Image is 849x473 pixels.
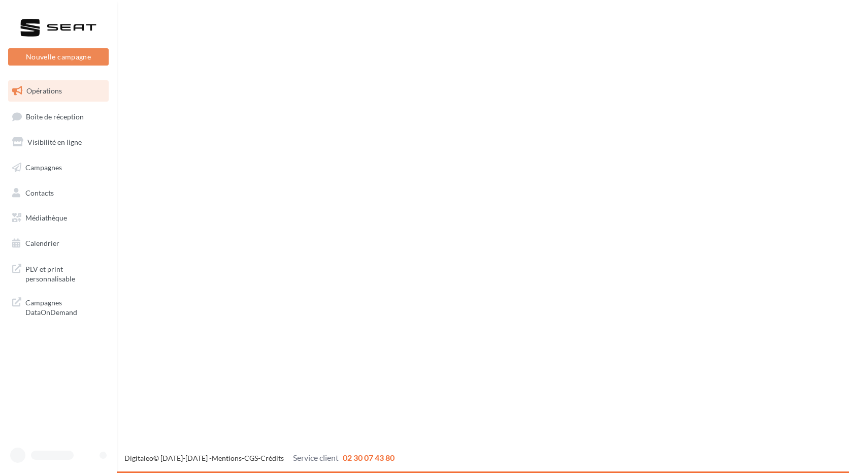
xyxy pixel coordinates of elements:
[6,292,111,322] a: Campagnes DataOnDemand
[27,138,82,146] span: Visibilité en ligne
[26,112,84,120] span: Boîte de réception
[244,454,258,462] a: CGS
[6,207,111,229] a: Médiathèque
[260,454,284,462] a: Crédits
[25,213,67,222] span: Médiathèque
[6,258,111,288] a: PLV et print personnalisable
[6,182,111,204] a: Contacts
[26,86,62,95] span: Opérations
[6,132,111,153] a: Visibilité en ligne
[293,453,339,462] span: Service client
[25,296,105,318] span: Campagnes DataOnDemand
[25,188,54,197] span: Contacts
[25,262,105,284] span: PLV et print personnalisable
[212,454,242,462] a: Mentions
[6,80,111,102] a: Opérations
[343,453,395,462] span: 02 30 07 43 80
[8,48,109,66] button: Nouvelle campagne
[25,163,62,172] span: Campagnes
[124,454,395,462] span: © [DATE]-[DATE] - - -
[6,157,111,178] a: Campagnes
[6,233,111,254] a: Calendrier
[25,239,59,247] span: Calendrier
[6,106,111,128] a: Boîte de réception
[124,454,153,462] a: Digitaleo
